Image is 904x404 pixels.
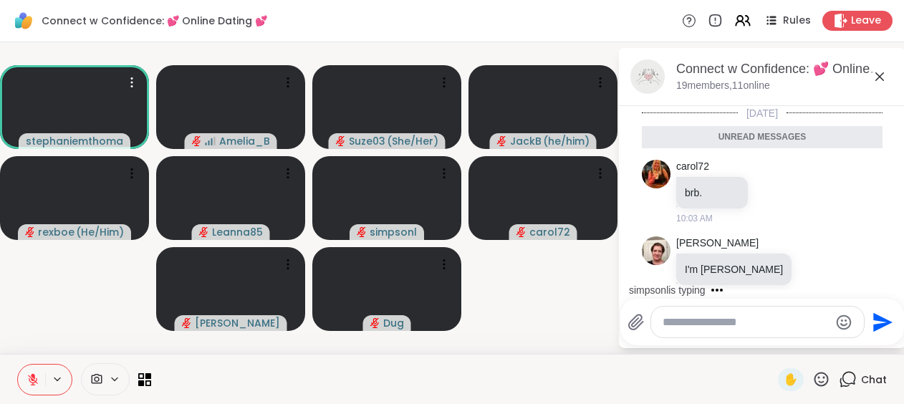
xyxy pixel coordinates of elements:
span: ( She/Her ) [387,134,438,148]
span: audio-muted [516,227,526,237]
span: Leave [851,14,881,28]
span: Leanna85 [212,225,263,239]
span: audio-muted [357,227,367,237]
span: JackB [510,134,542,148]
span: Dug [383,316,404,330]
span: audio-muted [25,227,35,237]
div: Connect w Confidence: 💕 Online Dating 💕, [DATE] [676,60,894,78]
p: brb. [685,186,739,200]
span: Rules [783,14,811,28]
span: audio-muted [182,318,192,328]
img: https://sharewell-space-live.sfo3.digitaloceanspaces.com/user-generated/d60d1321-c1e8-4efe-b5eb-1... [642,236,670,265]
p: I'm [PERSON_NAME] [685,262,783,276]
span: [DATE] [738,106,787,120]
button: Emoji picker [835,314,852,331]
span: ( he/him ) [543,134,590,148]
div: simpsonl is typing [629,283,706,297]
span: audio-muted [336,136,346,146]
div: Unread messages [642,126,883,149]
span: Chat [861,372,887,387]
img: Connect w Confidence: 💕 Online Dating 💕, Sep 10 [630,59,665,94]
p: 19 members, 11 online [676,79,770,93]
span: stephaniemthoma [26,134,123,148]
span: rexboe [38,225,74,239]
span: audio-muted [192,136,202,146]
img: https://sharewell-space-live.sfo3.digitaloceanspaces.com/user-generated/a248fefe-d293-4d37-a32f-2... [642,160,670,188]
span: audio-muted [199,227,209,237]
span: Suze03 [349,134,385,148]
span: carol72 [529,225,570,239]
a: [PERSON_NAME] [676,236,759,251]
textarea: Type your message [663,315,830,330]
img: ShareWell Logomark [11,9,36,33]
span: audio-muted [370,318,380,328]
span: [PERSON_NAME] [195,316,280,330]
span: Connect w Confidence: 💕 Online Dating 💕 [42,14,267,28]
a: carol72 [676,160,709,174]
span: 10:03 AM [676,212,713,225]
span: ✋ [784,371,798,388]
span: ( He/Him ) [76,225,124,239]
span: simpsonl [370,225,417,239]
span: audio-muted [497,136,507,146]
span: Amelia_B [219,134,270,148]
button: Send [865,306,897,338]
